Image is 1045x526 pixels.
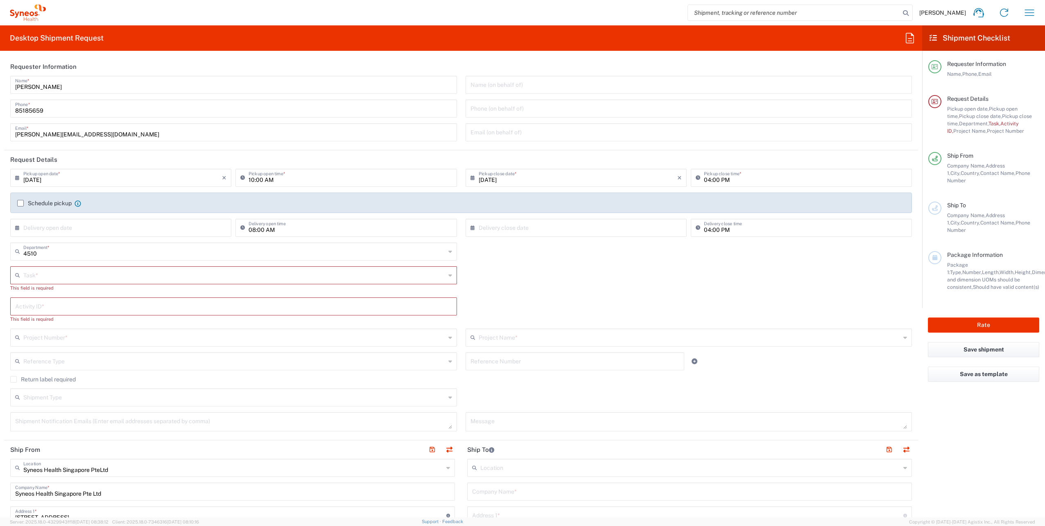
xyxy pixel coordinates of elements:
span: Type, [950,269,962,275]
span: Country, [961,220,980,226]
a: Add Reference [689,356,700,367]
span: [DATE] 08:38:12 [75,519,109,524]
span: Length, [982,269,1000,275]
span: Package 1: [947,262,968,275]
button: Save shipment [928,342,1039,357]
h2: Request Details [10,156,57,164]
h2: Shipment Checklist [930,33,1010,43]
button: Save as template [928,367,1039,382]
div: This field is required [10,315,457,323]
h2: Desktop Shipment Request [10,33,104,43]
span: Name, [947,71,962,77]
span: Height, [1015,269,1032,275]
a: Feedback [442,519,463,524]
span: Pickup close date, [959,113,1002,119]
span: Requester Information [947,61,1006,67]
span: Ship From [947,152,973,159]
span: Country, [961,170,980,176]
span: Copyright © [DATE]-[DATE] Agistix Inc., All Rights Reserved [909,518,1035,526]
h2: Ship From [10,446,40,454]
span: Pickup open date, [947,106,989,112]
span: Task, [988,120,1000,127]
span: Project Name, [953,128,987,134]
span: Contact Name, [980,170,1016,176]
div: This field is required [10,284,457,292]
i: × [222,171,226,184]
a: Support [422,519,442,524]
span: [PERSON_NAME] [919,9,966,16]
span: Package Information [947,252,1003,258]
span: Contact Name, [980,220,1016,226]
span: City, [950,220,961,226]
input: Shipment, tracking or reference number [688,5,900,20]
span: Phone, [962,71,978,77]
label: Return label required [10,376,76,383]
span: Request Details [947,95,988,102]
span: Number, [962,269,982,275]
h2: Ship To [467,446,494,454]
span: City, [950,170,961,176]
span: Width, [1000,269,1015,275]
span: Client: 2025.18.0-7346316 [112,519,199,524]
i: × [677,171,682,184]
span: Email [978,71,992,77]
h2: Requester Information [10,63,77,71]
span: Server: 2025.18.0-4329943ff18 [10,519,109,524]
span: Should have valid content(s) [973,284,1039,290]
span: Company Name, [947,163,986,169]
span: Department, [959,120,988,127]
span: Ship To [947,202,966,209]
label: Schedule pickup [17,200,72,206]
span: Project Number [987,128,1024,134]
button: Rate [928,317,1039,333]
span: [DATE] 08:10:16 [167,519,199,524]
span: Company Name, [947,212,986,218]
